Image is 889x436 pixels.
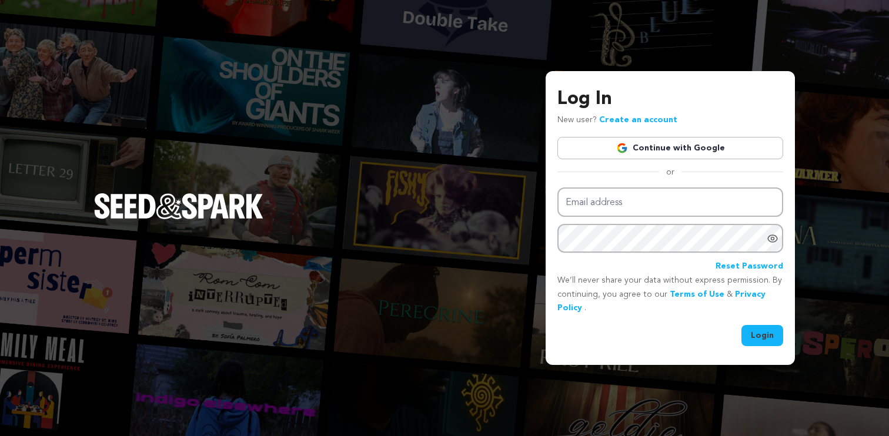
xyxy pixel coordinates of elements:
img: Google logo [616,142,628,154]
input: Email address [557,187,783,217]
a: Create an account [599,116,677,124]
h3: Log In [557,85,783,113]
span: or [659,166,681,178]
img: Seed&Spark Logo [94,193,263,219]
p: We’ll never share your data without express permission. By continuing, you agree to our & . [557,274,783,316]
a: Reset Password [716,260,783,274]
a: Continue with Google [557,137,783,159]
button: Login [741,325,783,346]
a: Terms of Use [670,290,724,299]
p: New user? [557,113,677,128]
a: Show password as plain text. Warning: this will display your password on the screen. [767,233,778,244]
a: Seed&Spark Homepage [94,193,263,243]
